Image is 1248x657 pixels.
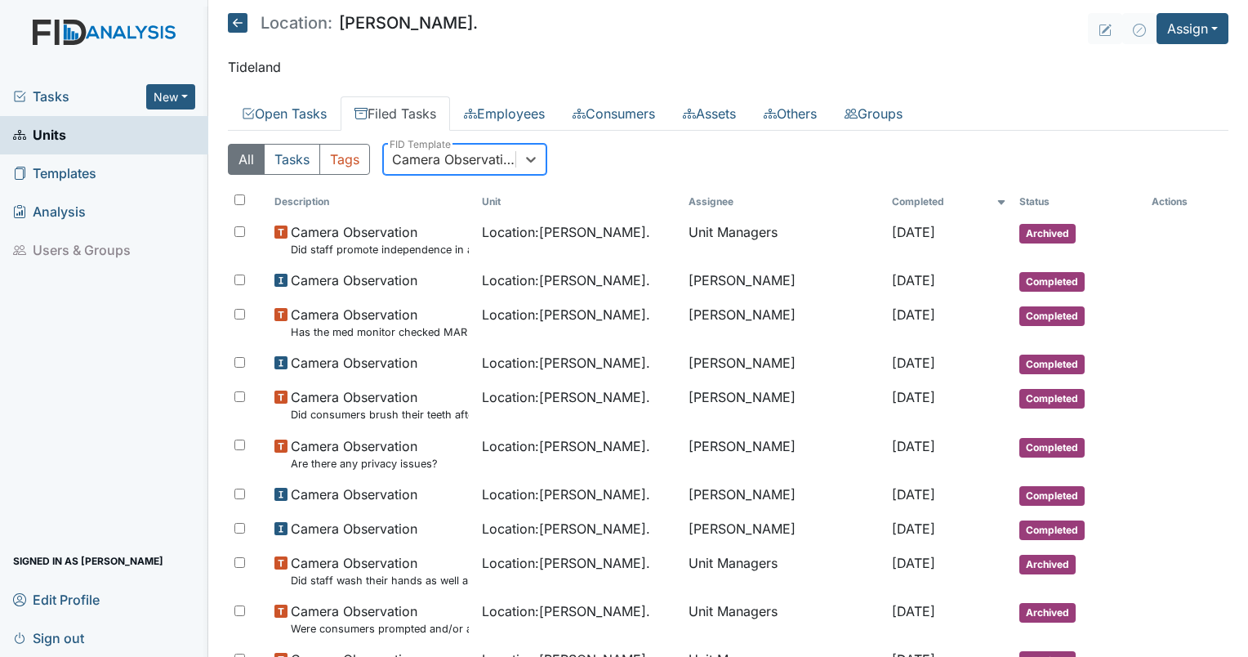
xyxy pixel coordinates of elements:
[291,519,417,539] span: Camera Observation
[892,521,935,537] span: [DATE]
[831,96,916,131] a: Groups
[892,555,935,571] span: [DATE]
[291,270,417,290] span: Camera Observation
[669,96,750,131] a: Assets
[291,353,417,373] span: Camera Observation
[559,96,669,131] a: Consumers
[892,224,935,240] span: [DATE]
[892,603,935,619] span: [DATE]
[482,436,650,456] span: Location : [PERSON_NAME].
[1145,188,1227,216] th: Actions
[291,387,469,422] span: Camera Observation Did consumers brush their teeth after the meal?
[268,188,475,216] th: Toggle SortBy
[319,144,370,175] button: Tags
[1019,438,1085,458] span: Completed
[291,573,469,588] small: Did staff wash their hands as well as the consumer's prior to starting each med pass?
[13,587,100,612] span: Edit Profile
[482,305,650,324] span: Location : [PERSON_NAME].
[228,144,370,175] div: Type filter
[682,430,885,478] td: [PERSON_NAME]
[1019,272,1085,292] span: Completed
[261,15,332,31] span: Location:
[482,387,650,407] span: Location : [PERSON_NAME].
[291,601,469,637] span: Camera Observation Were consumers prompted and/or assisted with washing their hands for meal prep?
[892,486,935,503] span: [DATE]
[291,324,469,340] small: Has the med monitor checked MAR and blister packs within the first hour?
[482,601,650,621] span: Location : [PERSON_NAME].
[682,216,885,264] td: Unit Managers
[682,381,885,429] td: [PERSON_NAME]
[682,346,885,381] td: [PERSON_NAME]
[892,389,935,405] span: [DATE]
[146,84,195,109] button: New
[13,548,163,574] span: Signed in as [PERSON_NAME]
[392,150,517,169] div: Camera Observation
[1019,486,1085,506] span: Completed
[13,87,146,106] a: Tasks
[885,188,1013,216] th: Toggle SortBy
[892,306,935,323] span: [DATE]
[291,305,469,340] span: Camera Observation Has the med monitor checked MAR and blister packs within the first hour?
[1157,13,1228,44] button: Assign
[291,242,469,257] small: Did staff promote independence in all the following areas? (Hand washing, obtaining medication, o...
[482,485,650,504] span: Location : [PERSON_NAME].
[291,621,469,637] small: Were consumers prompted and/or assisted with washing their hands for meal prep?
[228,57,1228,77] p: Tideland
[1019,306,1085,326] span: Completed
[291,485,417,504] span: Camera Observation
[291,222,469,257] span: Camera Observation Did staff promote independence in all the following areas? (Hand washing, obta...
[228,96,341,131] a: Open Tasks
[482,222,650,242] span: Location : [PERSON_NAME].
[682,595,885,643] td: Unit Managers
[264,144,320,175] button: Tasks
[482,270,650,290] span: Location : [PERSON_NAME].
[291,407,469,422] small: Did consumers brush their teeth after the meal?
[291,436,438,472] span: Camera Observation Are there any privacy issues?
[682,547,885,595] td: Unit Managers
[291,553,469,588] span: Camera Observation Did staff wash their hands as well as the consumer's prior to starting each me...
[341,96,450,131] a: Filed Tasks
[682,264,885,298] td: [PERSON_NAME]
[1019,555,1076,574] span: Archived
[1019,603,1076,623] span: Archived
[682,188,885,216] th: Assignee
[228,144,265,175] button: All
[1019,521,1085,540] span: Completed
[1019,389,1085,409] span: Completed
[1019,355,1085,374] span: Completed
[475,188,683,216] th: Toggle SortBy
[750,96,831,131] a: Others
[482,553,650,573] span: Location : [PERSON_NAME].
[1019,224,1076,244] span: Archived
[482,353,650,373] span: Location : [PERSON_NAME].
[13,199,86,225] span: Analysis
[13,161,96,186] span: Templates
[682,512,885,547] td: [PERSON_NAME]
[892,438,935,454] span: [DATE]
[13,123,66,148] span: Units
[234,194,245,205] input: Toggle All Rows Selected
[13,625,84,650] span: Sign out
[291,456,438,472] small: Are there any privacy issues?
[892,272,935,288] span: [DATE]
[228,13,478,33] h5: [PERSON_NAME].
[892,355,935,371] span: [DATE]
[682,478,885,512] td: [PERSON_NAME]
[1013,188,1145,216] th: Toggle SortBy
[482,519,650,539] span: Location : [PERSON_NAME].
[450,96,559,131] a: Employees
[682,298,885,346] td: [PERSON_NAME]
